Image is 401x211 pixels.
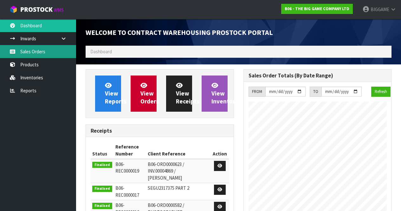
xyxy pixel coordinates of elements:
div: FROM [249,87,265,97]
span: Welcome to Contract Warehousing ProStock Portal [86,28,273,37]
h3: Sales Order Totals (By Date Range) [249,73,387,79]
span: Dashboard [90,49,112,55]
span: BIGGAME [371,6,389,12]
span: Finalised [92,186,112,192]
small: WMS [54,7,64,13]
a: ViewReceipts [166,76,192,112]
strong: B06 - THE BIG GAME COMPANY LTD [285,6,349,11]
span: Finalised [92,203,112,209]
span: SEGU2317375 PART 2 [148,185,189,191]
h3: Receipts [91,128,229,134]
a: ViewOrders [131,76,157,112]
span: View Orders [140,82,159,105]
span: B06-REC0000017 [115,185,139,198]
th: Action [211,142,229,159]
span: Finalised [92,162,112,168]
span: B06-ORD0000623 / INV.00004869 / [PERSON_NAME] [148,161,184,181]
span: View Inventory [211,82,238,105]
a: ViewReports [95,76,121,112]
div: TO [310,87,321,97]
span: ProStock [20,5,53,14]
th: Client Reference [146,142,211,159]
button: Refresh [371,87,391,97]
th: Reference Number [114,142,146,159]
span: B06-REC0000019 [115,161,139,174]
a: ViewInventory [202,76,228,112]
span: View Reports [105,82,126,105]
img: cube-alt.png [10,5,17,13]
span: View Receipts [176,82,199,105]
th: Status [91,142,114,159]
